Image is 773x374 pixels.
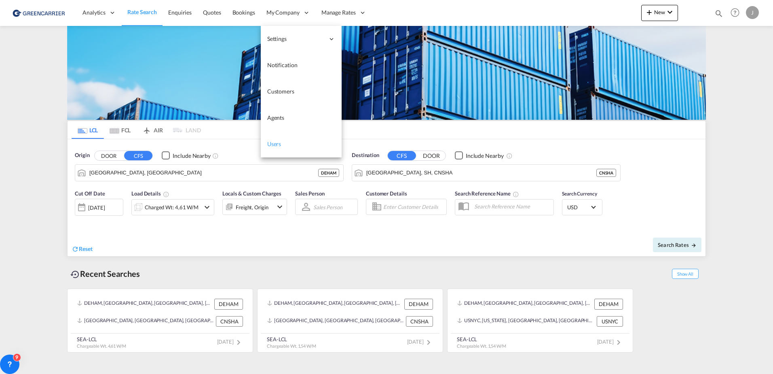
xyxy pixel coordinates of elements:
[72,121,201,139] md-pagination-wrapper: Use the left and right arrow keys to navigate between tabs
[691,242,697,248] md-icon: icon-arrow-right
[366,190,407,197] span: Customer Details
[77,336,126,343] div: SEA-LCL
[173,152,211,160] div: Include Nearby
[457,336,506,343] div: SEA-LCL
[267,336,316,343] div: SEA-LCL
[79,245,93,252] span: Reset
[142,125,152,132] md-icon: icon-airplane
[404,299,433,309] div: DEHAM
[267,114,284,121] span: Agents
[212,153,219,159] md-icon: Unchecked: Ignores neighbouring ports when fetching rates.Checked : Includes neighbouring ports w...
[746,6,759,19] div: J
[95,151,123,160] button: DOOR
[352,151,379,159] span: Destination
[217,338,243,345] span: [DATE]
[366,167,596,179] input: Search by Port
[714,9,723,21] div: icon-magnify
[67,289,253,353] recent-search-card: DEHAM, [GEOGRAPHIC_DATA], [GEOGRAPHIC_DATA], [GEOGRAPHIC_DATA], [GEOGRAPHIC_DATA] DEHAM[GEOGRAPHI...
[75,215,81,226] md-datepicker: Select
[714,9,723,18] md-icon: icon-magnify
[267,316,404,327] div: CNSHA, Shanghai, SH, China, Greater China & Far East Asia, Asia Pacific
[77,316,214,327] div: CNSHA, Shanghai, SH, China, Greater China & Far East Asia, Asia Pacific
[232,9,255,16] span: Bookings
[131,190,169,197] span: Load Details
[67,26,706,120] img: GreenCarrierFCL_LCL.png
[234,338,243,347] md-icon: icon-chevron-right
[383,201,444,213] input: Enter Customer Details
[566,201,598,213] md-select: Select Currency: $ USDUnited States Dollar
[313,201,343,213] md-select: Sales Person
[222,199,287,215] div: Freight Originicon-chevron-down
[267,140,281,147] span: Users
[77,343,126,348] span: Chargeable Wt. 4,61 W/M
[72,245,79,253] md-icon: icon-refresh
[75,199,123,216] div: [DATE]
[417,151,446,160] button: DOOR
[216,316,243,327] div: CNSHA
[321,8,356,17] span: Manage Rates
[261,26,342,52] div: Settings
[261,52,342,79] a: Notification
[567,204,590,211] span: USD
[728,6,746,20] div: Help
[597,338,623,345] span: [DATE]
[267,88,294,95] span: Customers
[457,299,592,309] div: DEHAM, Hamburg, Germany, Western Europe, Europe
[88,204,105,211] div: [DATE]
[267,35,325,43] span: Settings
[455,190,519,197] span: Search Reference Name
[12,4,67,22] img: 1378a7308afe11ef83610d9e779c6b34.png
[222,190,281,197] span: Locals & Custom Charges
[424,338,433,347] md-icon: icon-chevron-right
[127,8,157,15] span: Rate Search
[145,202,199,213] div: Charged Wt: 4,61 W/M
[162,151,211,160] md-checkbox: Checkbox No Ink
[68,139,705,256] div: Origin DOOR CFS Checkbox No InkUnchecked: Ignores neighbouring ports when fetching rates.Checked ...
[597,316,623,327] div: USNYC
[261,79,342,105] a: Customers
[214,299,243,309] div: DEHAM
[644,7,654,17] md-icon: icon-plus 400-fg
[728,6,742,19] span: Help
[614,338,623,347] md-icon: icon-chevron-right
[641,5,678,21] button: icon-plus 400-fgNewicon-chevron-down
[658,242,697,248] span: Search Rates
[275,202,285,212] md-icon: icon-chevron-down
[136,121,169,139] md-tab-item: AIR
[295,190,325,197] span: Sales Person
[267,62,298,68] span: Notification
[594,299,623,309] div: DEHAM
[407,338,433,345] span: [DATE]
[168,9,192,16] span: Enquiries
[406,316,433,327] div: CNSHA
[318,169,339,177] div: DEHAM
[72,121,104,139] md-tab-item: LCL
[562,191,597,197] span: Search Currency
[163,191,169,198] md-icon: Chargeable Weight
[506,153,513,159] md-icon: Unchecked: Ignores neighbouring ports when fetching rates.Checked : Includes neighbouring ports w...
[257,289,443,353] recent-search-card: DEHAM, [GEOGRAPHIC_DATA], [GEOGRAPHIC_DATA], [GEOGRAPHIC_DATA], [GEOGRAPHIC_DATA] DEHAM[GEOGRAPHI...
[104,121,136,139] md-tab-item: FCL
[266,8,300,17] span: My Company
[596,169,616,177] div: CNSHA
[665,7,675,17] md-icon: icon-chevron-down
[75,151,89,159] span: Origin
[70,270,80,279] md-icon: icon-backup-restore
[203,9,221,16] span: Quotes
[261,105,342,131] a: Agents
[470,200,553,212] input: Search Reference Name
[124,151,152,160] button: CFS
[236,202,268,213] div: Freight Origin
[388,151,416,160] button: CFS
[653,238,701,252] button: Search Ratesicon-arrow-right
[67,265,143,283] div: Recent Searches
[457,316,595,327] div: USNYC, New York, NY, United States, North America, Americas
[261,131,342,157] a: Users
[513,191,519,198] md-icon: Your search will be saved by the below given name
[72,245,93,254] div: icon-refreshReset
[457,343,506,348] span: Chargeable Wt. 1,54 W/M
[202,202,212,212] md-icon: icon-chevron-down
[75,190,105,197] span: Cut Off Date
[75,165,343,181] md-input-container: Hamburg, DEHAM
